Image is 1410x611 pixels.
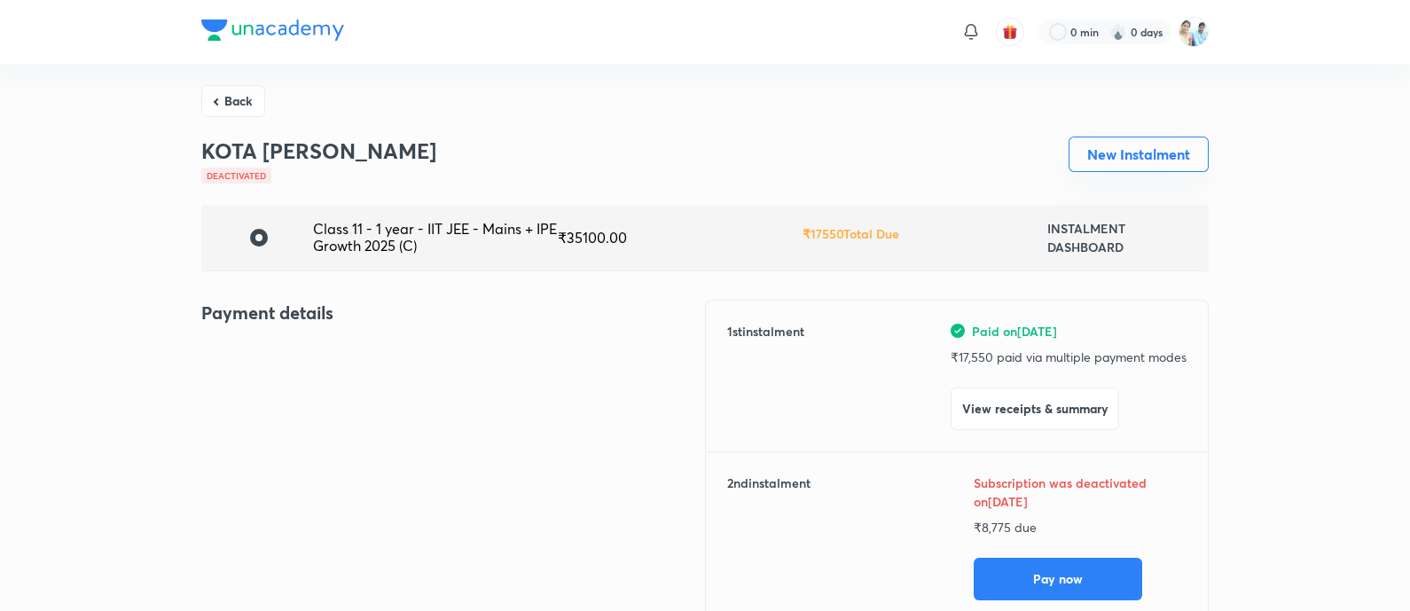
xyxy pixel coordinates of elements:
h6: ₹ 17550 Total Due [803,224,899,243]
h6: Subscription was deactivated on [DATE] [974,474,1151,511]
button: New Instalment [1069,137,1209,172]
h6: 1 st instalment [727,322,804,430]
h3: KOTA [PERSON_NAME] [201,138,436,164]
img: streak [1109,23,1127,41]
button: View receipts & summary [951,388,1119,430]
h6: INSTALMENT DASHBOARD [1047,219,1195,256]
img: Company Logo [201,20,344,41]
h6: 2 nd instalment [727,474,811,600]
button: Pay now [974,558,1142,600]
button: Back [201,85,265,117]
p: ₹ 8,775 due [974,518,1187,537]
div: ₹ 35100.00 [558,230,803,246]
div: Class 11 - 1 year - IIT JEE - Mains + IPE Growth 2025 (C) [313,221,558,254]
img: avatar [1002,24,1018,40]
span: Paid on [DATE] [972,322,1057,341]
img: MaheshNaidu Muddala [1179,17,1209,47]
h4: Payment details [201,300,705,326]
a: Company Logo [201,20,344,45]
img: green-tick [951,324,965,338]
button: avatar [996,18,1024,46]
div: Deactivated [201,168,271,184]
p: ₹ 17,550 paid via multiple payment modes [951,348,1187,366]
